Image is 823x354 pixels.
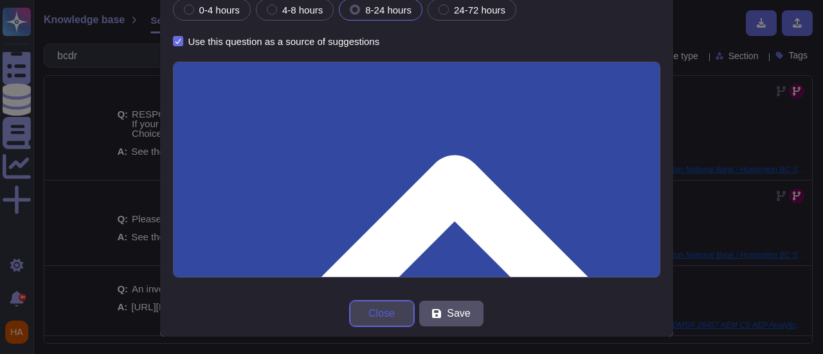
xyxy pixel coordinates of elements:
[282,4,323,15] span: 4-8 hours
[365,4,411,15] span: 8-24 hours
[447,308,470,319] span: Save
[368,308,395,319] span: Close
[454,4,505,15] span: 24-72 hours
[199,4,240,15] span: 0-4 hours
[188,37,380,46] div: Use this question as a source of suggestions
[350,301,414,326] button: Close
[419,301,484,326] button: Save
